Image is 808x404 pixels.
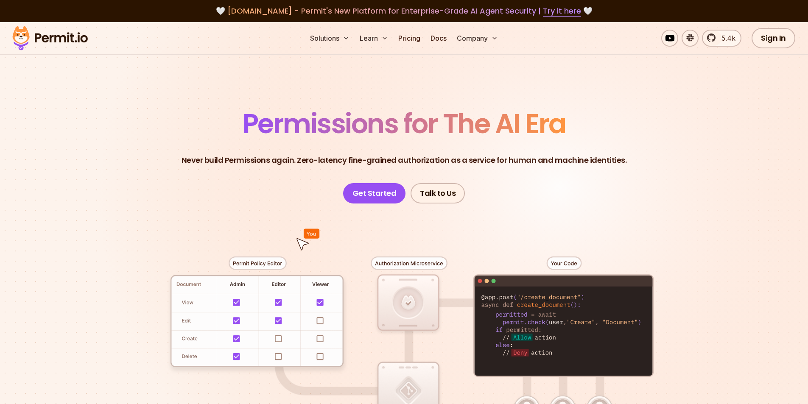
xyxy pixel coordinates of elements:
button: Solutions [307,30,353,47]
span: 5.4k [716,33,735,43]
button: Company [453,30,501,47]
a: 5.4k [702,30,741,47]
button: Learn [356,30,391,47]
span: Permissions for The AI Era [243,105,566,142]
a: Talk to Us [411,183,465,203]
a: Docs [427,30,450,47]
a: Sign In [752,28,795,48]
img: Permit logo [8,24,92,53]
a: Pricing [395,30,424,47]
a: Get Started [343,183,406,203]
div: 🤍 🤍 [20,5,788,17]
a: Try it here [543,6,581,17]
span: [DOMAIN_NAME] - Permit's New Platform for Enterprise-Grade AI Agent Security | [227,6,581,16]
p: Never build Permissions again. Zero-latency fine-grained authorization as a service for human and... [182,154,627,166]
